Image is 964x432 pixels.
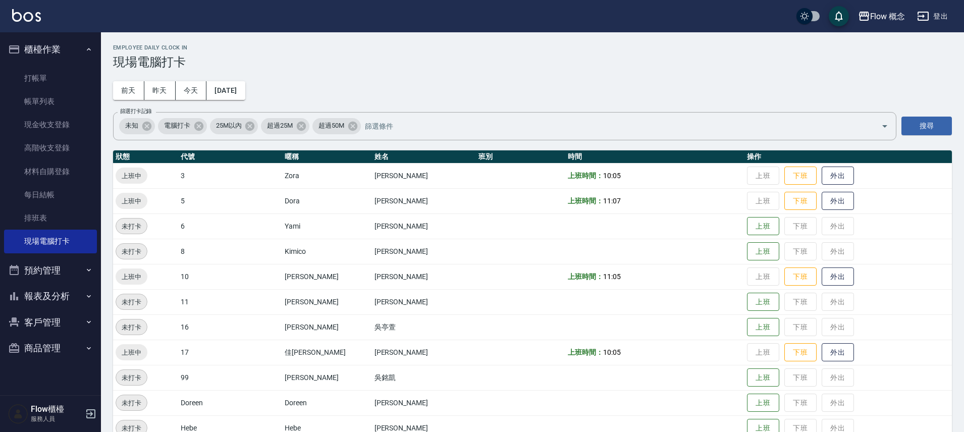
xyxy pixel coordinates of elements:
[603,273,621,281] span: 11:05
[158,121,196,131] span: 電腦打卡
[747,318,779,337] button: 上班
[113,44,952,51] h2: Employee Daily Clock In
[312,118,361,134] div: 超過50M
[372,239,476,264] td: [PERSON_NAME]
[476,150,565,164] th: 班別
[113,150,178,164] th: 狀態
[822,192,854,210] button: 外出
[372,163,476,188] td: [PERSON_NAME]
[282,213,371,239] td: Yami
[568,172,603,180] b: 上班時間：
[4,36,97,63] button: 櫃檯作業
[116,372,147,383] span: 未打卡
[120,107,152,115] label: 篩選打卡記錄
[4,206,97,230] a: 排班表
[747,217,779,236] button: 上班
[12,9,41,22] img: Logo
[178,365,282,390] td: 99
[178,264,282,289] td: 10
[784,343,817,362] button: 下班
[372,150,476,164] th: 姓名
[282,390,371,415] td: Doreen
[372,289,476,314] td: [PERSON_NAME]
[116,221,147,232] span: 未打卡
[178,340,282,365] td: 17
[784,167,817,185] button: 下班
[829,6,849,26] button: save
[158,118,207,134] div: 電腦打卡
[603,197,621,205] span: 11:07
[877,118,893,134] button: Open
[178,239,282,264] td: 8
[144,81,176,100] button: 昨天
[4,160,97,183] a: 材料自購登錄
[784,192,817,210] button: 下班
[870,10,905,23] div: Flow 概念
[116,246,147,257] span: 未打卡
[176,81,207,100] button: 今天
[178,314,282,340] td: 16
[744,150,952,164] th: 操作
[4,113,97,136] a: 現金收支登錄
[372,213,476,239] td: [PERSON_NAME]
[116,398,147,408] span: 未打卡
[4,283,97,309] button: 報表及分析
[116,322,147,333] span: 未打卡
[119,118,155,134] div: 未知
[210,118,258,134] div: 25M以內
[282,340,371,365] td: 佳[PERSON_NAME]
[8,404,28,424] img: Person
[747,368,779,387] button: 上班
[116,272,147,282] span: 上班中
[4,67,97,90] a: 打帳單
[261,121,299,131] span: 超過25M
[747,242,779,261] button: 上班
[119,121,144,131] span: 未知
[4,309,97,336] button: 客戶管理
[282,188,371,213] td: Dora
[178,390,282,415] td: Doreen
[822,343,854,362] button: 外出
[603,348,621,356] span: 10:05
[901,117,952,135] button: 搜尋
[747,293,779,311] button: 上班
[282,289,371,314] td: [PERSON_NAME]
[822,167,854,185] button: 外出
[362,117,864,135] input: 篩選條件
[4,90,97,113] a: 帳單列表
[116,347,147,358] span: 上班中
[31,404,82,414] h5: Flow櫃檯
[565,150,744,164] th: 時間
[4,335,97,361] button: 商品管理
[116,196,147,206] span: 上班中
[178,289,282,314] td: 11
[178,213,282,239] td: 6
[372,188,476,213] td: [PERSON_NAME]
[178,150,282,164] th: 代號
[282,314,371,340] td: [PERSON_NAME]
[312,121,350,131] span: 超過50M
[282,150,371,164] th: 暱稱
[568,197,603,205] b: 上班時間：
[372,264,476,289] td: [PERSON_NAME]
[822,267,854,286] button: 外出
[116,171,147,181] span: 上班中
[784,267,817,286] button: 下班
[913,7,952,26] button: 登出
[261,118,309,134] div: 超過25M
[747,394,779,412] button: 上班
[206,81,245,100] button: [DATE]
[4,183,97,206] a: 每日結帳
[113,81,144,100] button: 前天
[210,121,248,131] span: 25M以內
[372,390,476,415] td: [PERSON_NAME]
[113,55,952,69] h3: 現場電腦打卡
[568,273,603,281] b: 上班時間：
[603,172,621,180] span: 10:05
[282,264,371,289] td: [PERSON_NAME]
[372,365,476,390] td: 吳銘凱
[116,297,147,307] span: 未打卡
[4,257,97,284] button: 預約管理
[31,414,82,423] p: 服務人員
[282,163,371,188] td: Zora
